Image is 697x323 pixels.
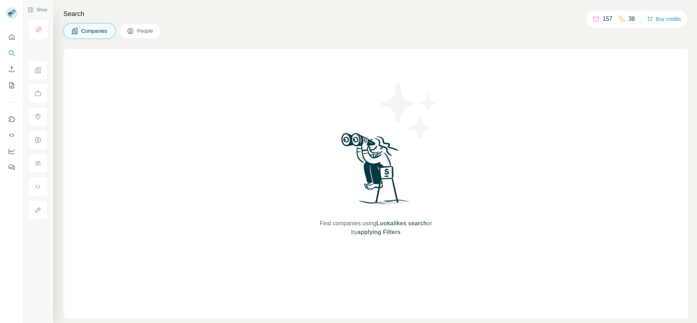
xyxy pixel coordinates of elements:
span: applying Filters [357,229,400,235]
span: Find companies using or by [318,219,434,237]
button: Use Surfe on LinkedIn [6,113,17,126]
button: Use Surfe API [6,129,17,142]
img: Surfe Illustration - Woman searching with binoculars [338,131,414,212]
p: 38 [628,15,635,23]
p: 157 [603,15,612,23]
button: Search [6,47,17,60]
h4: Search [63,9,688,19]
span: Companies [81,27,108,35]
button: Enrich CSV [6,63,17,76]
span: Lookalikes search [376,220,427,226]
img: Surfe Illustration - Stars [376,78,441,144]
button: Buy credits [647,14,681,24]
button: Dashboard [6,145,17,158]
button: Feedback [6,161,17,174]
span: People [137,27,154,35]
button: Quick start [6,31,17,44]
button: My lists [6,79,17,92]
button: Show [23,4,52,15]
